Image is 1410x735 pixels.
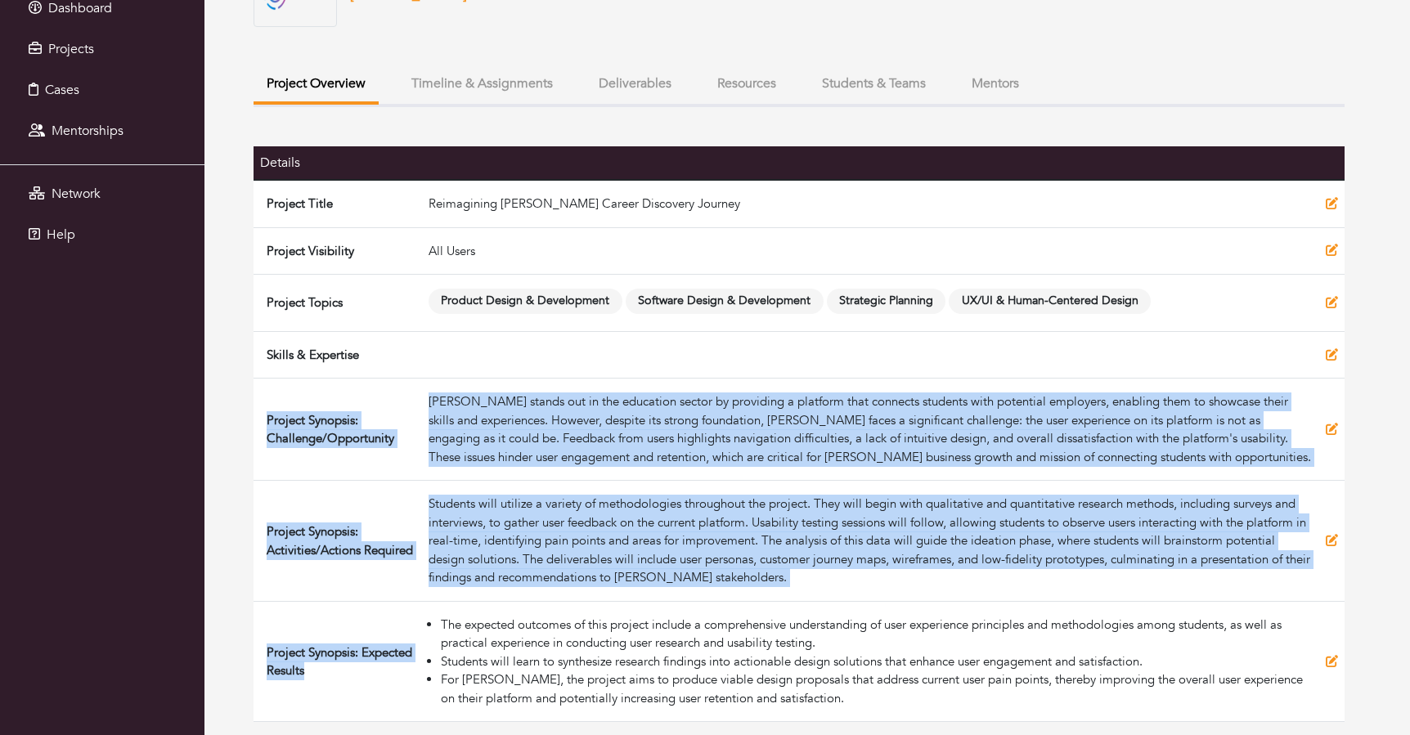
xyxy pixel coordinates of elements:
button: Project Overview [254,66,379,105]
td: Project Title [254,180,422,227]
span: Mentorships [52,122,123,140]
th: Details [254,146,422,180]
td: All Users [422,227,1319,275]
a: Cases [4,74,200,106]
td: Project Synopsis: Challenge/Opportunity [254,379,422,481]
button: Students & Teams [809,66,939,101]
a: Mentorships [4,114,200,147]
a: Help [4,218,200,251]
td: Skills & Expertise [254,331,422,379]
li: For [PERSON_NAME], the project aims to produce viable design proposals that address current user ... [441,670,1313,707]
a: Network [4,177,200,210]
a: Projects [4,33,200,65]
div: Students will utilize a variety of methodologies throughout the project. They will begin with qua... [429,495,1313,587]
button: Deliverables [586,66,685,101]
span: Help [47,226,75,244]
td: Project Topics [254,275,422,332]
span: Network [52,185,101,203]
td: Reimagining [PERSON_NAME] Career Discovery Journey [422,180,1319,227]
span: Cases [45,81,79,99]
td: Project Synopsis: Expected Results [254,601,422,722]
button: Timeline & Assignments [398,66,566,101]
td: Project Synopsis: Activities/Actions Required [254,481,422,602]
li: Students will learn to synthesize research findings into actionable design solutions that enhance... [441,652,1313,671]
span: UX/UI & Human-Centered Design [949,289,1151,314]
li: The expected outcomes of this project include a comprehensive understanding of user experience pr... [441,616,1313,652]
span: Product Design & Development [429,289,622,314]
button: Resources [704,66,789,101]
span: Strategic Planning [827,289,946,314]
div: [PERSON_NAME] stands out in the education sector by providing a platform that connects students w... [429,392,1313,466]
span: Projects [48,40,94,58]
td: Project Visibility [254,227,422,275]
button: Mentors [959,66,1032,101]
span: Software Design & Development [626,289,824,314]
